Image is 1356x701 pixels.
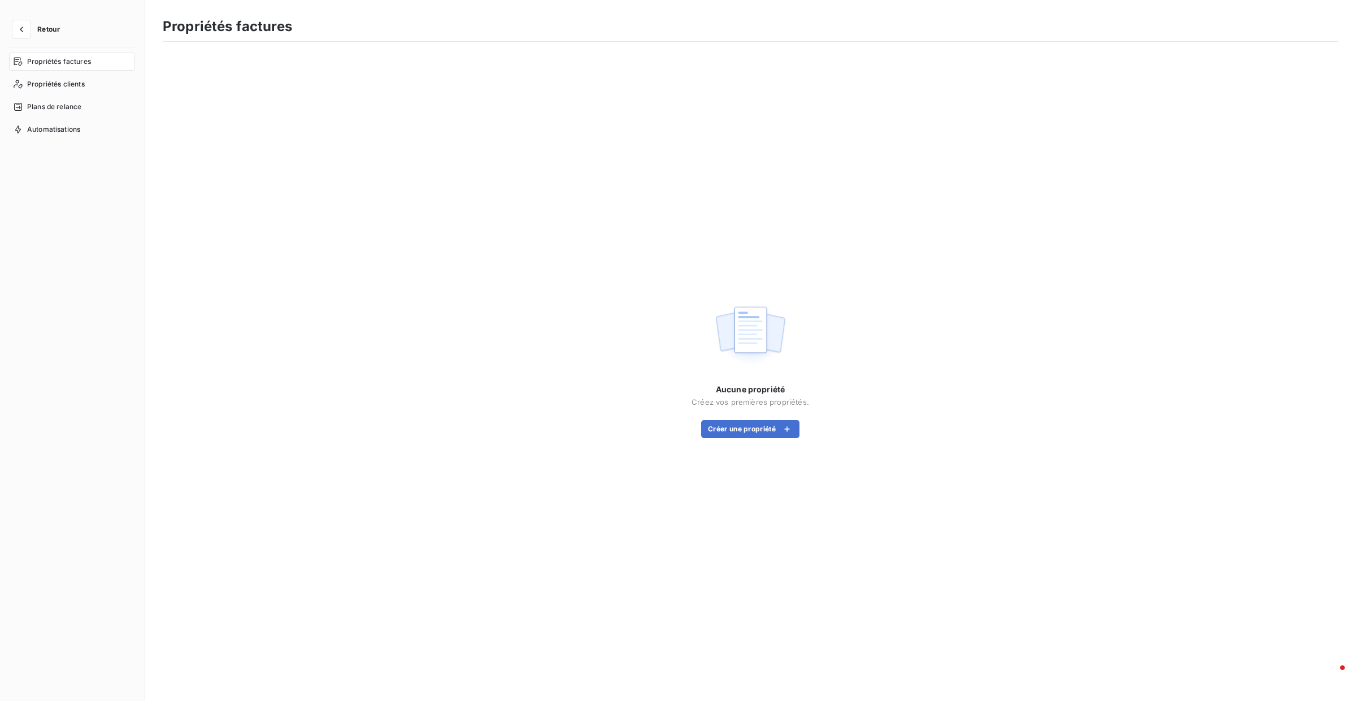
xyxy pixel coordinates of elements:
[716,384,785,395] span: Aucune propriété
[9,75,135,93] a: Propriétés clients
[27,124,80,135] span: Automatisations
[9,20,69,38] button: Retour
[1318,663,1345,690] iframe: Intercom live chat
[9,120,135,139] a: Automatisations
[27,57,91,67] span: Propriétés factures
[163,16,292,37] h3: Propriétés factures
[27,79,85,89] span: Propriétés clients
[9,98,135,116] a: Plans de relance
[714,300,786,370] img: empty state
[27,102,81,112] span: Plans de relance
[9,53,135,71] a: Propriétés factures
[37,26,60,33] span: Retour
[692,397,809,406] span: Créez vos premières propriétés.
[701,420,799,438] button: Créer une propriété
